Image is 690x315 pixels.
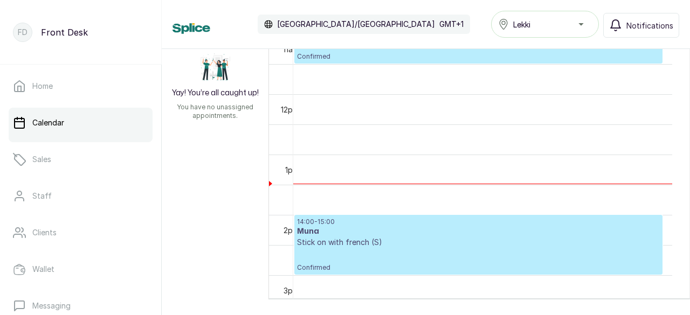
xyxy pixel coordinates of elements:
[9,144,153,174] a: Sales
[32,154,51,165] p: Sales
[9,71,153,101] a: Home
[297,263,660,272] span: Confirmed
[32,191,52,201] p: Staff
[513,19,530,30] span: Lekki
[279,104,301,115] div: 12pm
[626,20,673,31] span: Notifications
[9,218,153,248] a: Clients
[9,108,153,138] a: Calendar
[603,13,679,38] button: Notifications
[168,103,262,120] p: You have no unassigned appointments.
[277,19,435,30] p: [GEOGRAPHIC_DATA]/[GEOGRAPHIC_DATA]
[32,227,57,238] p: Clients
[41,26,88,39] p: Front Desk
[172,88,259,99] h2: Yay! You’re all caught up!
[18,27,27,38] p: FD
[283,164,301,176] div: 1pm
[281,44,301,55] div: 11am
[32,81,53,92] p: Home
[32,300,71,311] p: Messaging
[297,226,660,237] h3: Muna
[297,52,660,61] span: Confirmed
[32,264,54,275] p: Wallet
[9,181,153,211] a: Staff
[439,19,464,30] p: GMT+1
[9,254,153,284] a: Wallet
[297,237,660,248] p: Stick on with french (S)
[297,218,660,226] p: 14:00 - 15:00
[281,225,301,236] div: 2pm
[32,117,64,128] p: Calendar
[281,285,301,296] div: 3pm
[491,11,599,38] button: Lekki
